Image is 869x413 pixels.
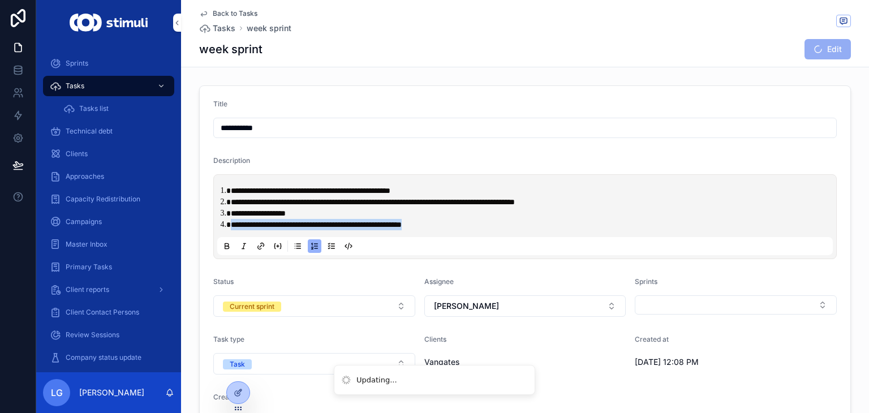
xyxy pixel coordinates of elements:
div: Current sprint [230,302,274,312]
button: Select Button [635,295,837,315]
span: Technical debt [66,127,113,136]
p: [PERSON_NAME] [79,387,144,398]
a: Back to Tasks [199,9,257,18]
span: Created at [635,335,669,343]
span: Company status update [66,353,141,362]
a: Master Inbox [43,234,174,255]
span: Primary Tasks [66,263,112,272]
div: Updating... [356,375,397,386]
a: Capacity Redistribution [43,189,174,209]
span: LG [51,386,63,399]
a: Approaches [43,166,174,187]
button: Select Button [213,295,415,317]
span: Tasks [66,81,84,91]
div: scrollable content [36,45,181,372]
span: [DATE] 12:08 PM [635,356,784,368]
span: Sprints [635,277,657,286]
span: Client reports [66,285,109,294]
span: Tasks list [79,104,109,113]
img: App logo [70,14,147,32]
span: Back to Tasks [213,9,257,18]
span: [PERSON_NAME] [434,300,499,312]
a: Company status update [43,347,174,368]
h1: week sprint [199,41,263,57]
a: Tasks list [57,98,174,119]
span: Sprints [66,59,88,68]
a: Review Sessions [43,325,174,345]
a: week sprint [247,23,291,34]
span: Client Contact Persons [66,308,139,317]
span: Master Inbox [66,240,107,249]
span: Campaigns [66,217,102,226]
span: Clients [424,335,446,343]
a: Sprints [43,53,174,74]
span: Title [213,100,227,108]
span: Tasks [213,23,235,34]
span: Clients [66,149,88,158]
span: Description [213,156,250,165]
button: Select Button [424,295,626,317]
button: Select Button [213,353,415,375]
a: Tasks [43,76,174,96]
a: Technical debt [43,121,174,141]
span: Task type [213,335,244,343]
a: Tasks [199,23,235,34]
span: Status [213,277,234,286]
a: Primary Tasks [43,257,174,277]
span: Assignee [424,277,454,286]
div: Task [230,359,245,369]
span: Approaches [66,172,104,181]
span: Creator [213,393,238,401]
a: Campaigns [43,212,174,232]
span: Review Sessions [66,330,119,339]
a: Clients [43,144,174,164]
span: Capacity Redistribution [66,195,140,204]
a: Client reports [43,279,174,300]
a: Client Contact Persons [43,302,174,322]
